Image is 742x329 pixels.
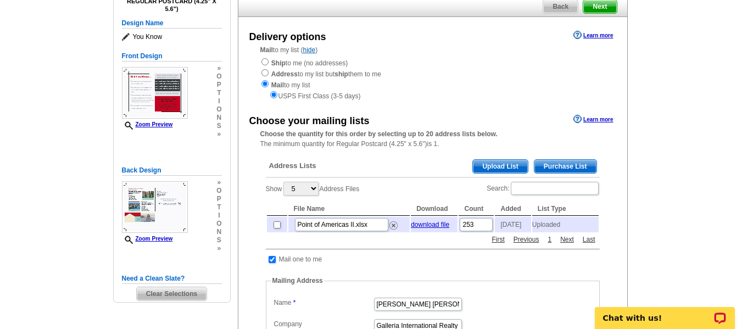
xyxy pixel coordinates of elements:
[260,90,605,101] div: USPS First Class (3-5 days)
[266,181,360,197] label: Show Address Files
[216,220,221,228] span: o
[238,129,627,149] div: The minimum quantity for Regular Postcard (4.25" x 5.6")is 1.
[216,203,221,211] span: t
[122,31,222,42] span: You Know
[459,202,494,216] th: Count
[269,161,316,171] span: Address Lists
[534,160,596,173] span: Purchase List
[216,179,221,187] span: »
[260,46,273,54] strong: Mail
[545,235,554,244] a: 1
[271,70,298,78] strong: Address
[216,244,221,253] span: »
[216,105,221,114] span: o
[573,115,613,124] a: Learn more
[216,122,221,130] span: s
[216,64,221,73] span: »
[122,181,188,233] img: small-thumb.jpg
[122,165,222,176] h5: Back Design
[588,294,742,329] iframe: LiveChat chat widget
[122,18,222,29] h5: Design Name
[216,236,221,244] span: s
[122,121,173,127] a: Zoom Preview
[122,67,188,119] img: small-thumb.jpg
[260,57,605,101] div: to me (no addresses) to my list but them to me to my list
[274,298,373,308] label: Name
[122,236,173,242] a: Zoom Preview
[411,221,449,228] a: download file
[216,187,221,195] span: o
[274,319,373,329] label: Company
[511,235,542,244] a: Previous
[216,211,221,220] span: i
[532,202,599,216] th: List Type
[389,219,398,227] a: Remove this list
[303,46,316,54] a: hide
[288,202,410,216] th: File Name
[489,235,507,244] a: First
[573,31,613,40] a: Learn more
[271,276,324,286] legend: Mailing Address
[283,182,319,196] select: ShowAddress Files
[278,254,323,265] td: Mail one to me
[122,274,222,284] h5: Need a Clean Slate?
[238,45,627,101] div: to my list ( )
[216,130,221,138] span: »
[473,160,527,173] span: Upload List
[487,181,599,196] label: Search:
[557,235,577,244] a: Next
[216,81,221,89] span: p
[216,228,221,236] span: n
[216,195,221,203] span: p
[216,89,221,97] span: t
[216,114,221,122] span: n
[334,70,348,78] strong: ship
[271,81,284,89] strong: Mail
[389,221,398,230] img: delete.png
[411,202,458,216] th: Download
[122,51,222,62] h5: Front Design
[137,287,207,300] span: Clear Selections
[216,73,221,81] span: o
[260,130,498,138] strong: Choose the quantity for this order by selecting up to 20 address lists below.
[249,114,370,129] div: Choose your mailing lists
[249,30,326,44] div: Delivery options
[495,217,531,232] td: [DATE]
[216,97,221,105] span: i
[271,59,286,67] strong: Ship
[580,235,598,244] a: Last
[532,217,599,232] td: Uploaded
[511,182,599,195] input: Search:
[495,202,531,216] th: Added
